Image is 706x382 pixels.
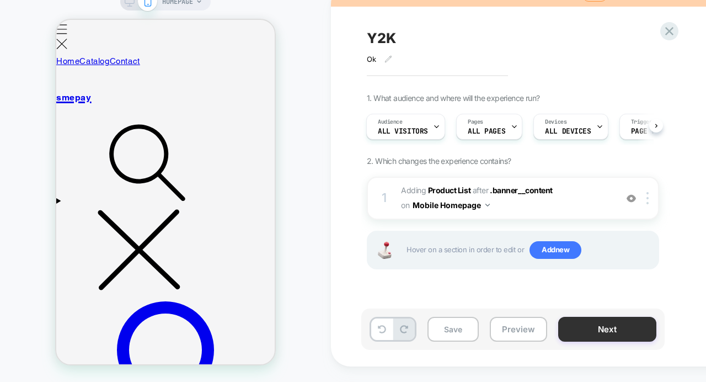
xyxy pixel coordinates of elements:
span: All Visitors [378,128,428,135]
button: Save [427,317,479,342]
span: on [401,198,409,212]
span: 1. What audience and where will the experience run? [367,93,539,103]
span: Page Load [631,128,668,135]
span: AFTER [473,185,489,195]
span: Adding [401,185,470,195]
img: crossed eye [627,194,636,203]
img: down arrow [485,204,490,206]
b: Product List [428,185,470,195]
span: Hover on a section in order to edit or [407,241,652,259]
span: 2. Which changes the experience contains? [367,156,511,166]
span: Ok [367,55,376,63]
div: 1 [379,187,390,209]
span: .banner__content [490,185,552,195]
img: close [646,192,649,204]
span: Trigger [631,118,652,126]
span: Pages [468,118,483,126]
button: Mobile Homepage [413,197,490,213]
a: Catalog [23,36,53,47]
button: Next [558,317,656,342]
img: Joystick [373,242,395,259]
span: ALL PAGES [468,128,505,135]
span: Devices [545,118,566,126]
span: Audience [378,118,403,126]
button: Preview [490,317,547,342]
a: Contact [54,36,84,47]
span: ALL DEVICES [545,128,591,135]
span: Add new [529,241,581,259]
